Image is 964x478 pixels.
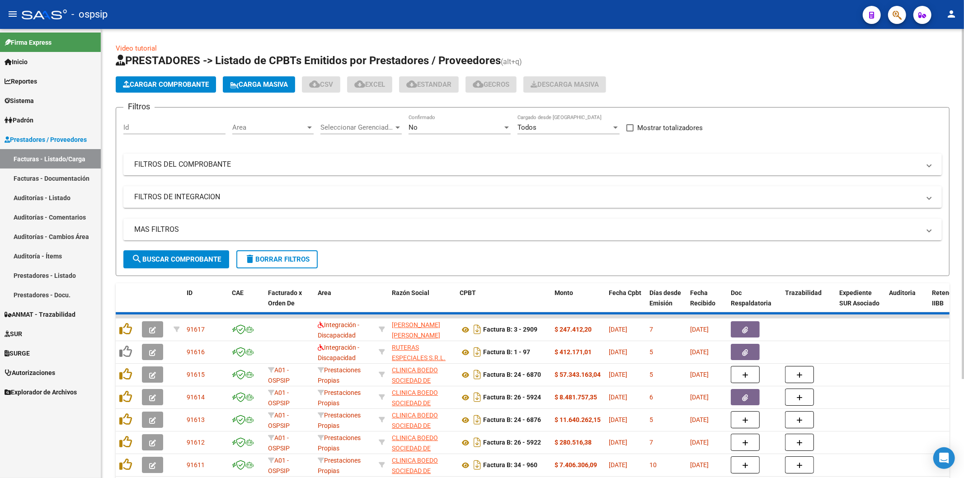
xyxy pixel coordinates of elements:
[471,345,483,359] i: Descargar documento
[473,80,509,89] span: Gecros
[646,283,687,323] datatable-header-cell: Días desde Emisión
[555,461,597,469] strong: $ 7.406.306,09
[409,123,418,131] span: No
[236,250,318,268] button: Borrar Filtros
[473,79,484,89] mat-icon: cloud_download
[187,439,205,446] span: 91612
[183,283,228,323] datatable-header-cell: ID
[245,253,255,264] mat-icon: delete
[123,250,229,268] button: Buscar Comprobante
[609,289,641,296] span: Fecha Cpbt
[392,455,452,474] div: 30546173646
[392,388,452,407] div: 30546173646
[551,283,605,323] datatable-header-cell: Monto
[5,37,52,47] span: Firma Express
[690,416,709,423] span: [DATE]
[187,371,205,378] span: 91615
[649,394,653,401] span: 6
[392,434,447,472] span: CLINICA BOEDO SOCIEDAD DE RESPONSABILIDAD LIMITADA
[471,322,483,337] i: Descargar documento
[5,115,33,125] span: Padrón
[637,122,703,133] span: Mostrar totalizadores
[392,344,446,361] span: RUTERAS ESPECIALES S.R.L.
[690,439,709,446] span: [DATE]
[471,412,483,427] i: Descargar documento
[230,80,288,89] span: Carga Masiva
[347,76,392,93] button: EXCEL
[523,76,606,93] app-download-masive: Descarga masiva de comprobantes (adjuntos)
[5,329,22,339] span: SUR
[318,344,359,361] span: Integración - Discapacidad
[690,461,709,469] span: [DATE]
[555,348,592,356] strong: $ 412.171,01
[946,9,957,19] mat-icon: person
[268,434,290,452] span: A01 - OSPSIP
[318,389,361,407] span: Prestaciones Propias
[501,57,522,66] span: (alt+q)
[392,412,447,450] span: CLINICA BOEDO SOCIEDAD DE RESPONSABILIDAD LIMITADA
[605,283,646,323] datatable-header-cell: Fecha Cpbt
[483,326,537,333] strong: Factura B: 3 - 2909
[318,434,361,452] span: Prestaciones Propias
[116,44,157,52] a: Video tutorial
[223,76,295,93] button: Carga Masiva
[523,76,606,93] button: Descarga Masiva
[309,80,333,89] span: CSV
[781,283,836,323] datatable-header-cell: Trazabilidad
[555,371,601,378] strong: $ 57.343.163,04
[609,371,627,378] span: [DATE]
[460,289,476,296] span: CPBT
[245,255,310,263] span: Borrar Filtros
[123,80,209,89] span: Cargar Comprobante
[471,390,483,404] i: Descargar documento
[228,283,264,323] datatable-header-cell: CAE
[309,79,320,89] mat-icon: cloud_download
[132,255,221,263] span: Buscar Comprobante
[392,366,447,404] span: CLINICA BOEDO SOCIEDAD DE RESPONSABILIDAD LIMITADA
[5,387,77,397] span: Explorador de Archivos
[690,326,709,333] span: [DATE]
[5,309,75,319] span: ANMAT - Trazabilidad
[7,9,18,19] mat-icon: menu
[187,394,205,401] span: 91614
[392,389,447,427] span: CLINICA BOEDO SOCIEDAD DE RESPONSABILIDAD LIMITADA
[517,123,536,131] span: Todos
[268,412,290,429] span: A01 - OSPSIP
[354,79,365,89] mat-icon: cloud_download
[187,289,193,296] span: ID
[187,326,205,333] span: 91617
[649,289,681,307] span: Días desde Emisión
[5,368,55,378] span: Autorizaciones
[727,283,781,323] datatable-header-cell: Doc Respaldatoria
[392,289,429,296] span: Razón Social
[839,289,879,307] span: Expediente SUR Asociado
[5,57,28,67] span: Inicio
[134,192,920,202] mat-panel-title: FILTROS DE INTEGRACION
[609,439,627,446] span: [DATE]
[5,76,37,86] span: Reportes
[889,289,916,296] span: Auditoria
[649,348,653,356] span: 5
[649,461,657,469] span: 10
[406,80,451,89] span: Estandar
[187,461,205,469] span: 91611
[690,371,709,378] span: [DATE]
[392,321,440,339] span: [PERSON_NAME] [PERSON_NAME]
[836,283,885,323] datatable-header-cell: Expediente SUR Asociado
[318,321,359,339] span: Integración - Discapacidad
[71,5,108,24] span: - ospsip
[318,366,361,384] span: Prestaciones Propias
[466,76,517,93] button: Gecros
[132,253,142,264] mat-icon: search
[264,283,314,323] datatable-header-cell: Facturado x Orden De
[483,349,530,356] strong: Factura B: 1 - 97
[187,348,205,356] span: 91616
[392,365,452,384] div: 30546173646
[609,394,627,401] span: [DATE]
[483,462,537,469] strong: Factura B: 34 - 960
[885,283,928,323] datatable-header-cell: Auditoria
[649,439,653,446] span: 7
[232,123,306,131] span: Area
[609,461,627,469] span: [DATE]
[268,389,290,407] span: A01 - OSPSIP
